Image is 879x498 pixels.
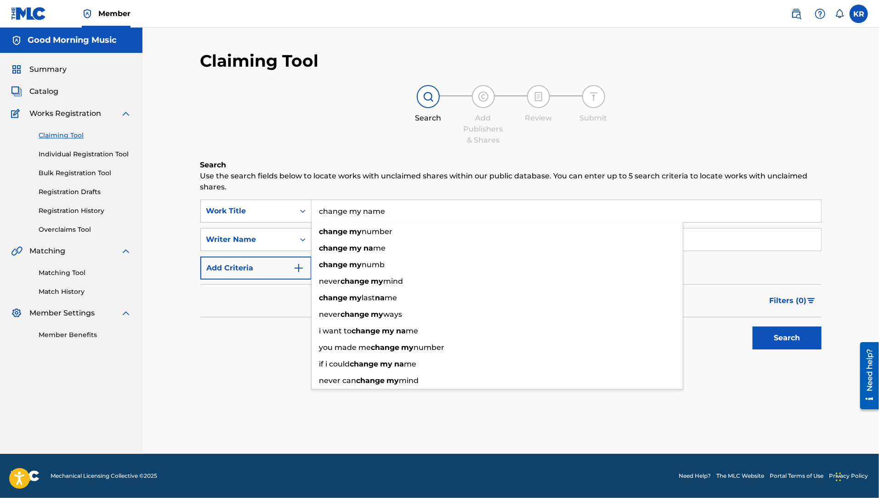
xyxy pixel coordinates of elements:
[406,326,419,335] span: me
[679,472,711,480] a: Need Help?
[39,268,131,278] a: Matching Tool
[753,326,822,349] button: Search
[836,463,841,491] div: Drag
[319,310,341,319] span: never
[11,7,46,20] img: MLC Logo
[29,64,67,75] span: Summary
[382,326,395,335] strong: my
[384,277,403,286] span: mind
[357,376,385,385] strong: change
[374,244,386,252] span: me
[362,227,393,236] span: number
[29,108,101,119] span: Works Registration
[29,308,95,319] span: Member Settings
[787,5,805,23] a: Public Search
[399,376,419,385] span: mind
[362,293,375,302] span: last
[533,91,544,102] img: step indicator icon for Review
[352,326,380,335] strong: change
[39,206,131,216] a: Registration History
[29,86,58,97] span: Catalog
[120,246,131,257] img: expand
[350,227,362,236] strong: my
[319,244,348,252] strong: change
[770,472,823,480] a: Portal Terms of Use
[11,308,22,319] img: Member Settings
[402,343,414,352] strong: my
[11,64,67,75] a: SummarySummary
[200,200,822,354] form: Search Form
[815,8,826,19] img: help
[414,343,445,352] span: number
[341,310,369,319] strong: change
[11,108,23,119] img: Works Registration
[395,360,404,368] strong: na
[716,472,764,480] a: The MLC Website
[319,293,348,302] strong: change
[833,454,879,498] iframe: Chat Widget
[39,131,131,140] a: Claiming Tool
[764,289,822,312] button: Filters (0)
[11,35,22,46] img: Accounts
[11,470,40,481] img: logo
[853,339,879,413] iframe: Resource Center
[39,225,131,235] a: Overclaims Tool
[478,91,489,102] img: step indicator icon for Add Publishers & Shares
[28,35,117,46] h5: Good Morning Music
[200,257,312,280] button: Add Criteria
[319,360,350,368] span: if i could
[404,360,417,368] span: me
[39,330,131,340] a: Member Benefits
[371,343,400,352] strong: change
[850,5,868,23] div: User Menu
[319,227,348,236] strong: change
[350,293,362,302] strong: my
[319,343,371,352] span: you made me
[11,86,58,97] a: CatalogCatalog
[319,376,357,385] span: never can
[319,326,352,335] span: i want to
[120,308,131,319] img: expand
[11,64,22,75] img: Summary
[11,246,23,257] img: Matching
[293,263,304,274] img: 9d2ae6d4665cec9f34b9.svg
[98,8,130,19] span: Member
[82,8,93,19] img: Top Rightsholder
[835,9,844,18] div: Notifications
[380,360,393,368] strong: my
[39,149,131,159] a: Individual Registration Tool
[200,51,319,71] h2: Claiming Tool
[364,244,374,252] strong: na
[405,113,451,124] div: Search
[362,260,385,269] span: numb
[588,91,599,102] img: step indicator icon for Submit
[200,171,822,193] p: Use the search fields below to locate works with unclaimed shares within our public database. You...
[206,206,289,217] div: Work Title
[807,298,815,303] img: filter
[39,168,131,178] a: Bulk Registration Tool
[770,295,807,306] span: Filters ( 0 )
[516,113,561,124] div: Review
[397,326,406,335] strong: na
[341,277,369,286] strong: change
[571,113,617,124] div: Submit
[350,360,379,368] strong: change
[206,234,289,245] div: Writer Name
[11,86,22,97] img: Catalog
[29,246,65,257] span: Matching
[384,310,403,319] span: ways
[51,472,157,480] span: Mechanical Licensing Collective © 2025
[39,287,131,297] a: Match History
[319,277,341,286] span: never
[460,113,506,146] div: Add Publishers & Shares
[811,5,829,23] div: Help
[387,376,399,385] strong: my
[375,293,385,302] strong: na
[350,260,362,269] strong: my
[371,310,384,319] strong: my
[371,277,384,286] strong: my
[350,244,362,252] strong: my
